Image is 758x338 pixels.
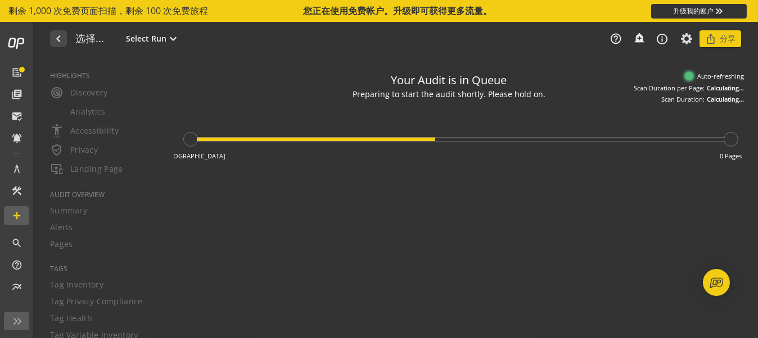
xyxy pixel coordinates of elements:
[673,6,714,16] font: 升级我的账户
[303,4,492,17] font: 您正在使用免费帐户。升级即可获得更多流量。
[11,133,22,144] mat-icon: notifications_active
[75,33,104,45] h1: Simple Audit - 15 October 2025 | 2:18pm
[714,6,725,17] mat-icon: keyboard_double_arrow_right
[11,163,22,175] mat-icon: architecture
[720,33,736,44] font: 分享
[124,31,182,46] button: Select Run
[685,72,744,81] div: Auto-refreshing
[52,32,64,45] mat-icon: navigate_before
[11,89,22,100] mat-icon: library_books
[11,303,22,314] mat-icon: settings
[156,152,225,161] div: In [GEOGRAPHIC_DATA]
[11,210,22,221] mat-icon: add
[126,33,166,44] span: Select Run
[11,281,22,293] mat-icon: multiline_chart
[8,4,208,17] font: 剩余 1,000 次免费页面扫描，剩余 100 次免费旅程
[11,237,22,249] mat-icon: search
[11,185,22,197] mat-icon: construction
[166,32,180,45] mat-icon: expand_more
[651,4,747,19] a: 升级我的账户
[707,95,744,104] div: Calculating...
[11,67,22,78] mat-icon: list_alt
[656,33,669,45] mat-icon: info_outline
[634,84,705,93] div: Scan Duration per Page:
[633,32,644,43] mat-icon: add_alert
[391,72,507,89] div: Your Audit is in Queue
[720,152,742,161] div: 0 Pages
[11,111,22,122] mat-icon: mark_email_read
[703,269,730,296] div: 打开 Intercom Messenger
[11,259,22,271] mat-icon: help_outline
[705,33,716,44] mat-icon: ios_share
[661,95,705,104] div: Scan Duration:
[610,33,622,45] mat-icon: help_outline
[75,31,104,45] font: 选择...
[353,89,545,101] div: Preparing to start the audit shortly. Please hold on.
[700,30,741,47] button: 分享
[707,84,744,93] div: Calculating...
